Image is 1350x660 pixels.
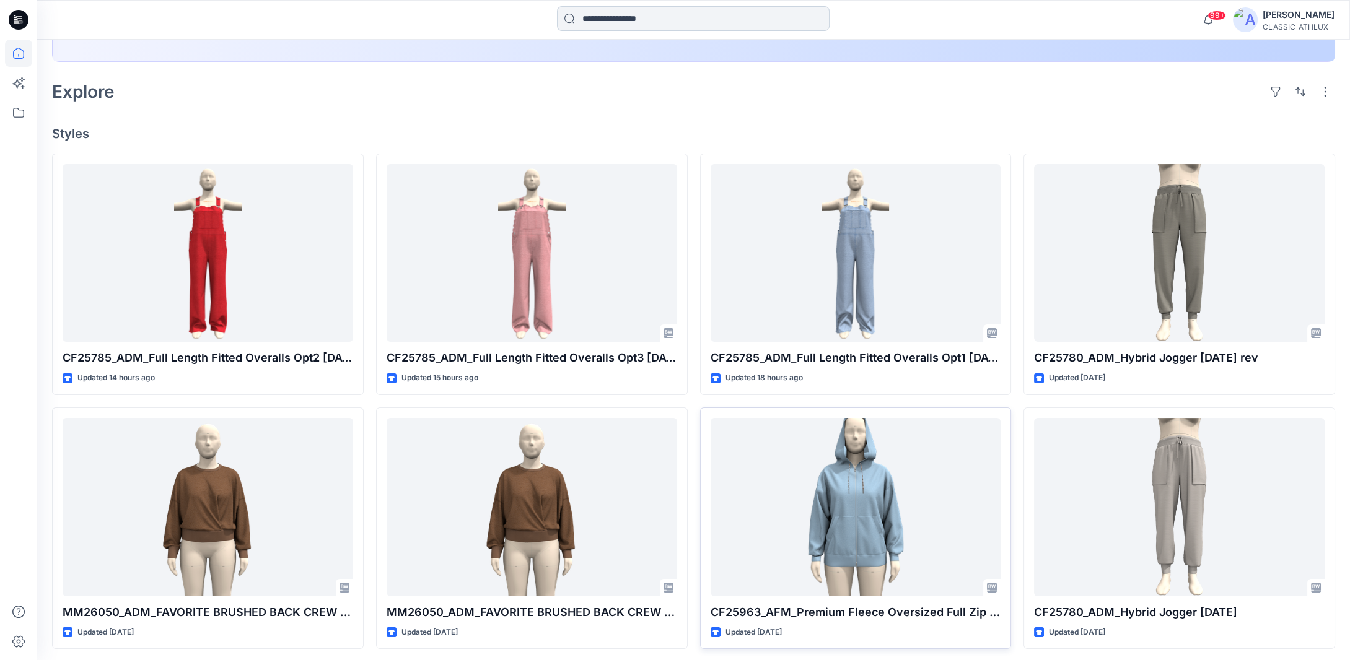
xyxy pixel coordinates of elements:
p: CF25785_ADM_Full Length Fitted Overalls Opt1 [DATE] [711,349,1001,367]
a: CF25785_ADM_Full Length Fitted Overalls Opt1 10SEP25 [711,164,1001,342]
div: [PERSON_NAME] [1263,7,1335,22]
p: CF25785_ADM_Full Length Fitted Overalls Opt3 [DATE] [387,349,677,367]
p: CF25785_ADM_Full Length Fitted Overalls Opt2 [DATE] [63,349,353,367]
a: CF25785_ADM_Full Length Fitted Overalls Opt3 10SEP25 [387,164,677,342]
a: CF25780_ADM_Hybrid Jogger 08SEP25 [1034,418,1325,596]
p: Updated [DATE] [77,626,134,639]
p: CF25963_AFM_Premium Fleece Oversized Full Zip Hoodie [DATE] [711,604,1001,621]
h2: Explore [52,82,115,102]
h4: Styles [52,126,1335,141]
a: CF25785_ADM_Full Length Fitted Overalls Opt2 10SEP25 [63,164,353,342]
p: CF25780_ADM_Hybrid Jogger [DATE] [1034,604,1325,621]
p: Updated [DATE] [1049,371,1105,384]
p: Updated [DATE] [725,626,782,639]
span: 99+ [1208,11,1226,20]
a: MM26050_ADM_FAVORITE BRUSHED BACK CREW 08SEP25 [387,418,677,596]
div: CLASSIC_ATHLUX [1263,22,1335,32]
a: MM26050_ADM_FAVORITE BRUSHED BACK CREW 08SEP25 [63,418,353,596]
p: Updated 14 hours ago [77,371,155,384]
p: Updated [DATE] [401,626,458,639]
img: avatar [1233,7,1258,32]
a: CF25963_AFM_Premium Fleece Oversized Full Zip Hoodie 29AUG25 [711,418,1001,596]
p: CF25780_ADM_Hybrid Jogger [DATE] rev [1034,349,1325,367]
p: MM26050_ADM_FAVORITE BRUSHED BACK CREW [DATE] [63,604,353,621]
p: Updated 15 hours ago [401,371,478,384]
p: Updated [DATE] [1049,626,1105,639]
a: CF25780_ADM_Hybrid Jogger 08SEP25 rev [1034,164,1325,342]
p: Updated 18 hours ago [725,371,803,384]
p: MM26050_ADM_FAVORITE BRUSHED BACK CREW [DATE] [387,604,677,621]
